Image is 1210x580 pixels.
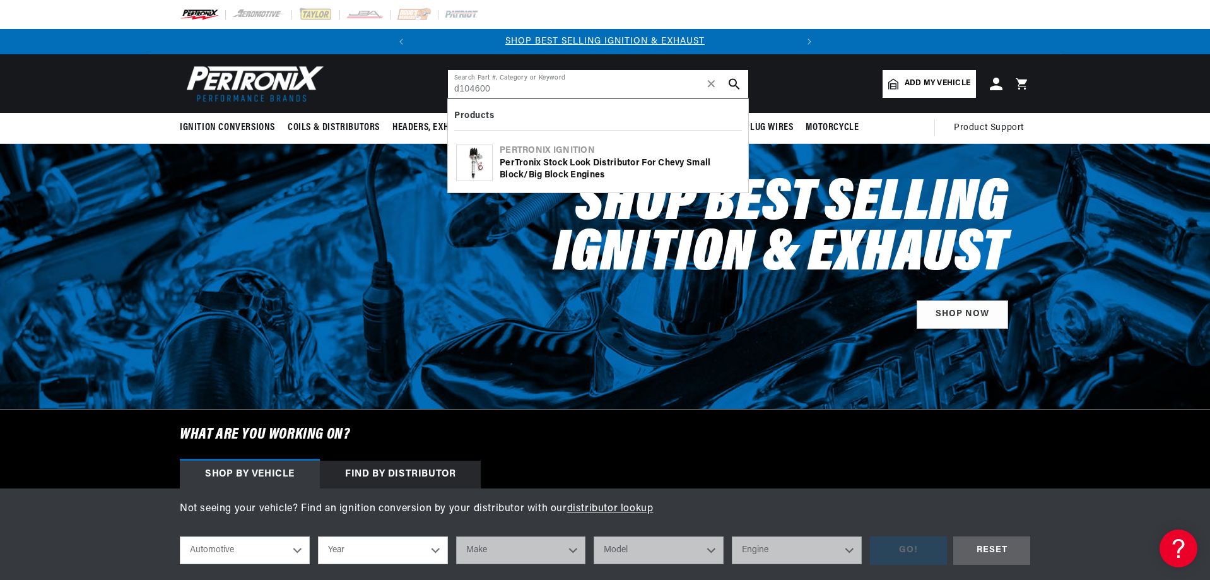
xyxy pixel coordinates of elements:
span: Coils & Distributors [288,121,380,134]
summary: Coils & Distributors [281,113,386,143]
p: Not seeing your vehicle? Find an ignition conversion by your distributor with our [180,501,1030,518]
button: Translation missing: en.sections.announcements.next_announcement [797,29,822,54]
select: Year [318,536,448,564]
summary: Motorcycle [799,113,865,143]
div: Shop by vehicle [180,461,320,488]
h6: What are you working on? [148,410,1062,460]
a: SHOP BEST SELLING IGNITION & EXHAUST [505,37,705,46]
summary: Headers, Exhausts & Components [386,113,546,143]
h2: Shop Best Selling Ignition & Exhaust [469,179,1008,280]
span: Spark Plug Wires [717,121,794,134]
span: Motorcycle [806,121,859,134]
span: Ignition Conversions [180,121,275,134]
select: Engine [732,536,862,564]
div: Announcement [414,35,797,49]
a: SHOP NOW [917,300,1008,329]
select: Make [456,536,586,564]
div: Pertronix Ignition [500,145,740,157]
div: Find by Distributor [320,461,481,488]
slideshow-component: Translation missing: en.sections.announcements.announcement_bar [148,29,1062,54]
span: Headers, Exhausts & Components [392,121,540,134]
img: PerTronix Stock Look Distributor for Chevy Small Block/Big Block Engines [457,145,492,181]
div: 1 of 2 [414,35,797,49]
button: search button [720,70,748,98]
summary: Ignition Conversions [180,113,281,143]
a: distributor lookup [567,504,654,514]
span: Add my vehicle [905,78,970,90]
select: Model [594,536,724,564]
span: Product Support [954,121,1024,135]
a: Add my vehicle [883,70,976,98]
select: Ride Type [180,536,310,564]
input: Search Part #, Category or Keyword [448,70,748,98]
img: Pertronix [180,62,325,105]
div: PerTronix Stock Look Distributor for Chevy Small Block/Big Block Engines [500,157,740,182]
summary: Product Support [954,113,1030,143]
button: Translation missing: en.sections.announcements.previous_announcement [389,29,414,54]
b: Products [454,111,494,121]
div: RESET [953,536,1030,565]
summary: Spark Plug Wires [710,113,800,143]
